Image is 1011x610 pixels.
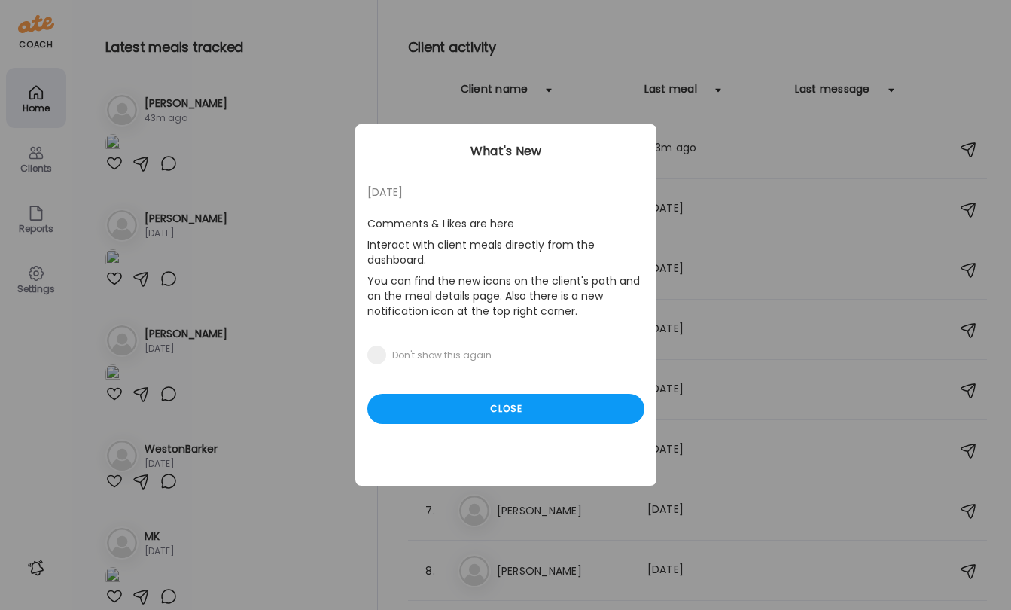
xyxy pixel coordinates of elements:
[367,234,644,270] p: Interact with client meals directly from the dashboard.
[367,213,644,234] p: Comments & Likes are here
[367,270,644,322] p: You can find the new icons on the client's path and on the meal details page. Also there is a new...
[355,142,656,160] div: What's New
[392,349,492,361] div: Don't show this again
[367,394,644,424] div: Close
[367,183,644,201] div: [DATE]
